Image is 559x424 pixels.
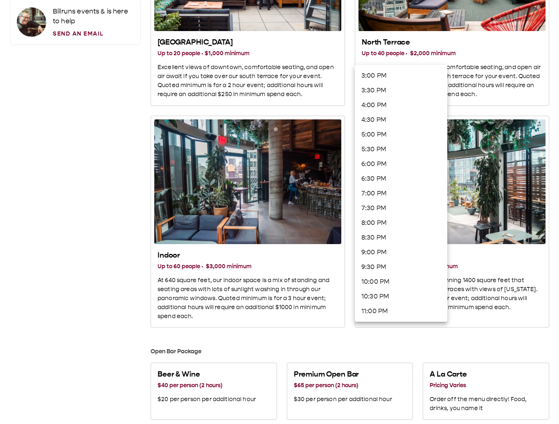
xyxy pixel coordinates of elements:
li: 4:30 PM [355,112,447,127]
li: 7:30 PM [355,201,447,215]
li: 3:00 PM [355,68,447,83]
li: 11:00 PM [355,304,447,319]
li: 5:00 PM [355,127,447,142]
li: 9:30 PM [355,260,447,274]
li: 5:30 PM [355,142,447,157]
li: 7:00 PM [355,186,447,201]
li: 3:30 PM [355,83,447,98]
li: 10:00 PM [355,274,447,289]
li: 6:30 PM [355,171,447,186]
li: 4:00 PM [355,98,447,112]
li: 8:30 PM [355,230,447,245]
li: 8:00 PM [355,215,447,230]
li: 6:00 PM [355,157,447,171]
li: 10:30 PM [355,289,447,304]
li: 9:00 PM [355,245,447,260]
